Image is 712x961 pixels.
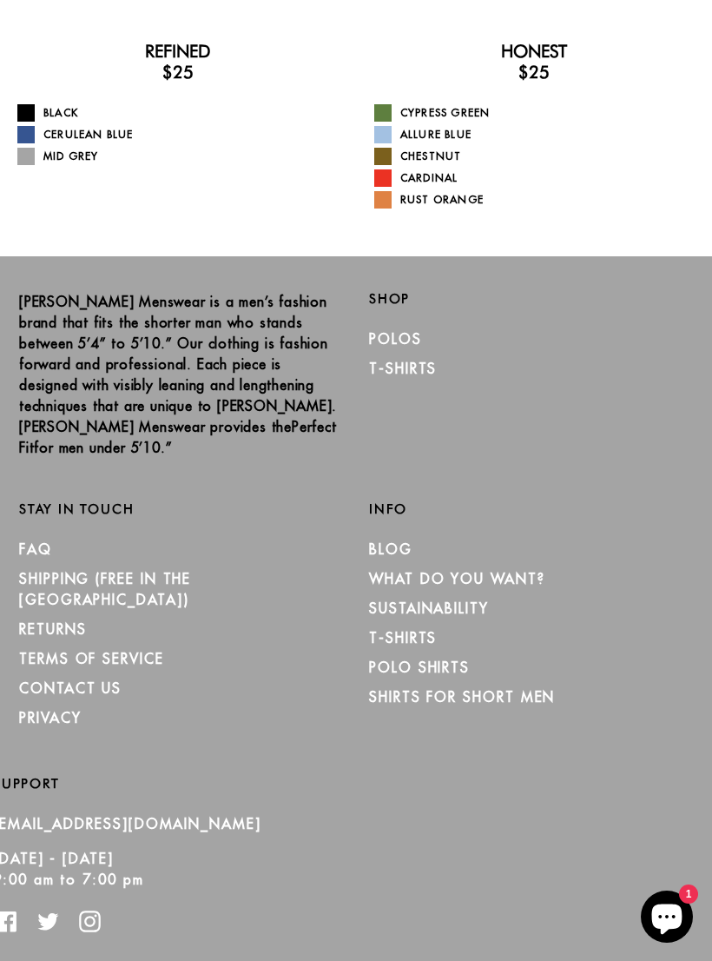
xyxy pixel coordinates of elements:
[145,41,211,62] a: Refined
[369,688,555,706] a: Shirts for Short Men
[19,620,86,638] a: RETURNS
[19,650,164,667] a: TERMS OF SERVICE
[19,501,343,517] h2: Stay in Touch
[369,540,412,558] a: Blog
[17,104,342,122] a: Black
[19,418,337,456] strong: Perfect Fit
[374,169,699,187] a: Cardinal
[374,104,699,122] a: Cypress Green
[374,126,699,143] a: Allure Blue
[369,360,437,377] a: T-Shirts
[19,291,343,458] p: [PERSON_NAME] Menswear is a men’s fashion brand that fits the shorter man who stands between 5’4”...
[17,126,342,143] a: Cerulean Blue
[17,148,342,165] a: Mid Grey
[374,191,699,209] a: Rust Orange
[369,629,437,646] a: T-Shirts
[369,501,693,517] h2: Info
[19,570,191,608] a: SHIPPING (Free in the [GEOGRAPHIC_DATA])
[369,330,422,348] a: Polos
[19,709,81,726] a: PRIVACY
[369,291,693,307] h2: Shop
[369,659,470,676] a: Polo Shirts
[19,679,122,697] a: CONTACT US
[369,600,489,617] a: Sustainability
[374,148,699,165] a: Chestnut
[19,540,52,558] a: FAQ
[501,41,567,62] a: Honest
[636,891,698,947] inbox-online-store-chat: Shopify online store chat
[369,570,545,587] a: What Do You Want?
[370,62,699,83] h3: $25
[13,62,342,83] h3: $25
